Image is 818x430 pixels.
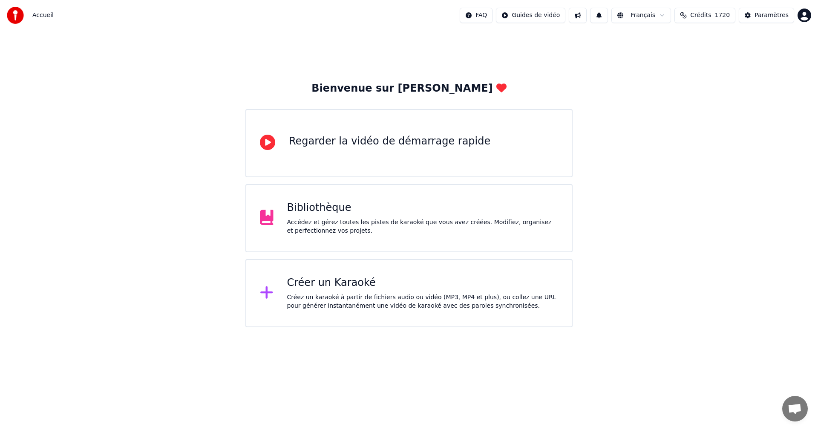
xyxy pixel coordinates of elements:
[311,82,506,95] div: Bienvenue sur [PERSON_NAME]
[287,276,559,290] div: Créer un Karaoké
[739,8,794,23] button: Paramètres
[674,8,735,23] button: Crédits1720
[32,11,54,20] nav: breadcrumb
[460,8,493,23] button: FAQ
[690,11,711,20] span: Crédits
[496,8,565,23] button: Guides de vidéo
[755,11,789,20] div: Paramètres
[782,396,808,421] a: Ouvrir le chat
[289,135,490,148] div: Regarder la vidéo de démarrage rapide
[715,11,730,20] span: 1720
[7,7,24,24] img: youka
[287,218,559,235] div: Accédez et gérez toutes les pistes de karaoké que vous avez créées. Modifiez, organisez et perfec...
[32,11,54,20] span: Accueil
[287,201,559,215] div: Bibliothèque
[287,293,559,310] div: Créez un karaoké à partir de fichiers audio ou vidéo (MP3, MP4 et plus), ou collez une URL pour g...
